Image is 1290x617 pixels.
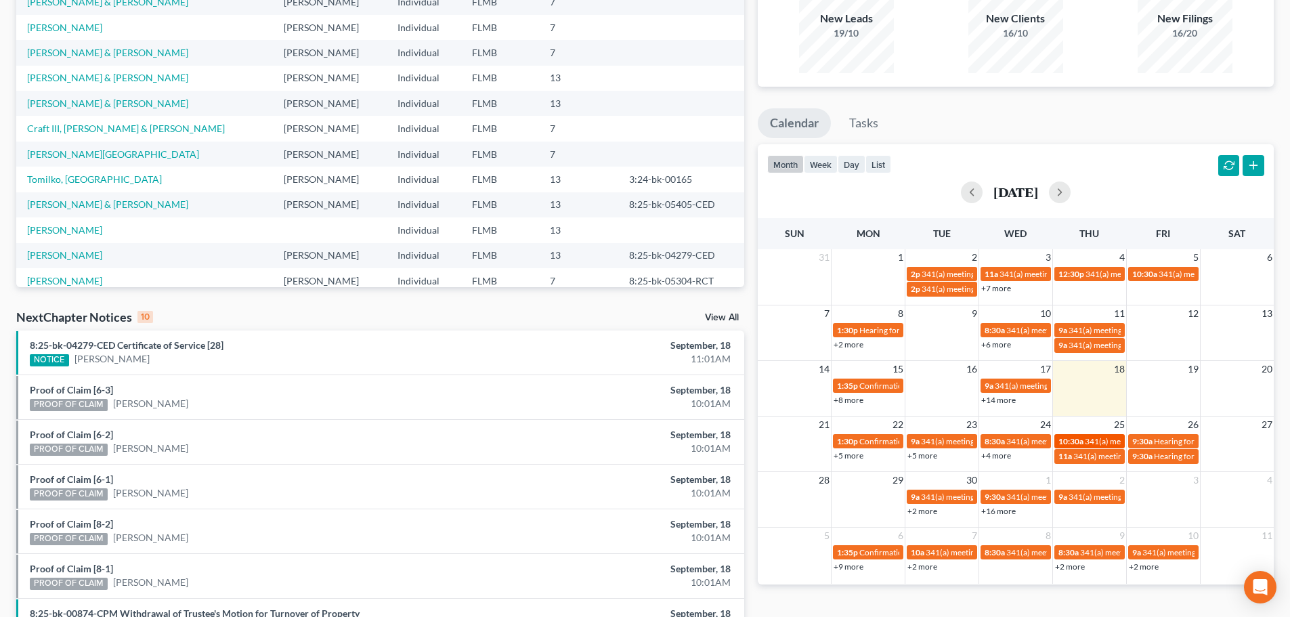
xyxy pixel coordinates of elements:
[1058,451,1072,461] span: 11a
[1132,451,1153,461] span: 9:30a
[461,116,539,141] td: FLMB
[995,381,1197,391] span: 341(a) meeting for [PERSON_NAME] & [PERSON_NAME]
[1138,26,1232,40] div: 16/20
[1186,528,1200,544] span: 10
[539,91,618,116] td: 13
[970,305,979,322] span: 9
[137,311,153,323] div: 10
[817,417,831,433] span: 21
[817,249,831,265] span: 31
[1138,11,1232,26] div: New Filings
[1118,472,1126,488] span: 2
[30,578,108,590] div: PROOF OF CLAIM
[1058,325,1067,335] span: 9a
[1260,417,1274,433] span: 27
[1058,436,1083,446] span: 10:30a
[837,108,890,138] a: Tasks
[965,361,979,377] span: 16
[1044,249,1052,265] span: 3
[911,436,920,446] span: 9a
[1118,249,1126,265] span: 4
[859,325,965,335] span: Hearing for [PERSON_NAME]
[387,268,461,293] td: Individual
[993,185,1038,199] h2: [DATE]
[838,155,865,173] button: day
[968,11,1063,26] div: New Clients
[817,361,831,377] span: 14
[1080,547,1283,557] span: 341(a) meeting for [PERSON_NAME] & [PERSON_NAME]
[1228,228,1245,239] span: Sat
[985,436,1005,446] span: 8:30a
[907,506,937,516] a: +2 more
[857,228,880,239] span: Mon
[834,395,863,405] a: +8 more
[387,243,461,268] td: Individual
[539,40,618,65] td: 7
[1244,571,1276,603] div: Open Intercom Messenger
[539,142,618,167] td: 7
[1085,269,1216,279] span: 341(a) meeting for [PERSON_NAME]
[1073,451,1204,461] span: 341(a) meeting for [PERSON_NAME]
[767,155,804,173] button: month
[834,561,863,572] a: +9 more
[113,442,188,455] a: [PERSON_NAME]
[837,381,858,391] span: 1:35p
[1039,361,1052,377] span: 17
[837,547,858,557] span: 1:35p
[27,224,102,236] a: [PERSON_NAME]
[985,492,1005,502] span: 9:30a
[921,436,1052,446] span: 341(a) meeting for [PERSON_NAME]
[981,506,1016,516] a: +16 more
[907,450,937,461] a: +5 more
[911,269,920,279] span: 2p
[506,562,731,576] div: September, 18
[921,492,1052,502] span: 341(a) meeting for [PERSON_NAME]
[1159,269,1289,279] span: 341(a) meeting for [PERSON_NAME]
[907,561,937,572] a: +2 more
[837,325,858,335] span: 1:30p
[981,283,1011,293] a: +7 more
[461,217,539,242] td: FLMB
[30,444,108,456] div: PROOF OF CLAIM
[74,352,150,366] a: [PERSON_NAME]
[1186,361,1200,377] span: 19
[911,547,924,557] span: 10a
[113,531,188,545] a: [PERSON_NAME]
[1132,436,1153,446] span: 9:30a
[1132,547,1141,557] span: 9a
[859,381,1086,391] span: Confirmation Hearing for [PERSON_NAME] & [PERSON_NAME]
[27,98,188,109] a: [PERSON_NAME] & [PERSON_NAME]
[985,381,993,391] span: 9a
[1055,561,1085,572] a: +2 more
[799,11,894,26] div: New Leads
[387,91,461,116] td: Individual
[897,528,905,544] span: 6
[1186,305,1200,322] span: 12
[618,268,744,293] td: 8:25-bk-05304-RCT
[387,40,461,65] td: Individual
[1069,340,1199,350] span: 341(a) meeting for [PERSON_NAME]
[539,217,618,242] td: 13
[618,167,744,192] td: 3:24-bk-00165
[618,243,744,268] td: 8:25-bk-04279-CED
[387,15,461,40] td: Individual
[1260,361,1274,377] span: 20
[506,383,731,397] div: September, 18
[1039,417,1052,433] span: 24
[965,472,979,488] span: 30
[1079,228,1099,239] span: Thu
[1113,361,1126,377] span: 18
[539,15,618,40] td: 7
[968,26,1063,40] div: 16/10
[1142,547,1273,557] span: 341(a) meeting for [PERSON_NAME]
[273,167,386,192] td: [PERSON_NAME]
[113,486,188,500] a: [PERSON_NAME]
[1118,528,1126,544] span: 9
[387,116,461,141] td: Individual
[823,305,831,322] span: 7
[461,142,539,167] td: FLMB
[27,275,102,286] a: [PERSON_NAME]
[461,192,539,217] td: FLMB
[461,167,539,192] td: FLMB
[539,192,618,217] td: 13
